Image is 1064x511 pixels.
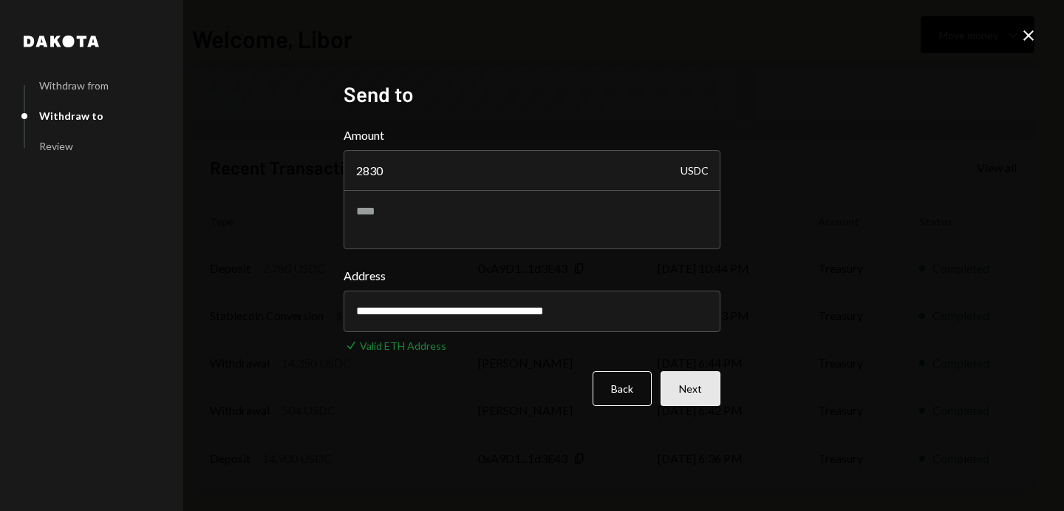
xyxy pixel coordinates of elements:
[681,150,709,192] div: USDC
[39,109,103,122] div: Withdraw to
[344,150,720,192] input: Enter amount
[593,371,652,406] button: Back
[344,80,720,109] h2: Send to
[344,126,720,144] label: Amount
[661,371,720,406] button: Next
[360,338,446,353] div: Valid ETH Address
[39,79,109,92] div: Withdraw from
[344,267,720,285] label: Address
[39,140,73,152] div: Review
